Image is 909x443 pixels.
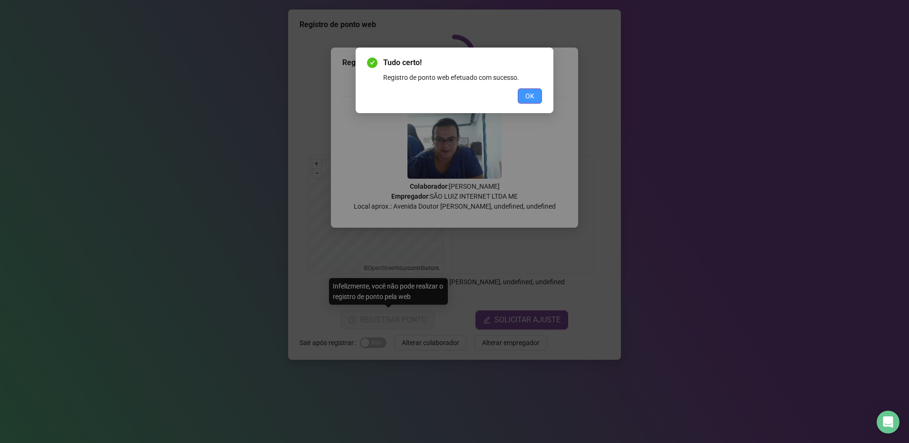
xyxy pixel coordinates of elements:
span: OK [525,91,534,101]
div: Open Intercom Messenger [877,411,899,433]
button: OK [518,88,542,104]
span: Tudo certo! [383,57,542,68]
span: check-circle [367,58,377,68]
div: Registro de ponto web efetuado com sucesso. [383,72,542,83]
